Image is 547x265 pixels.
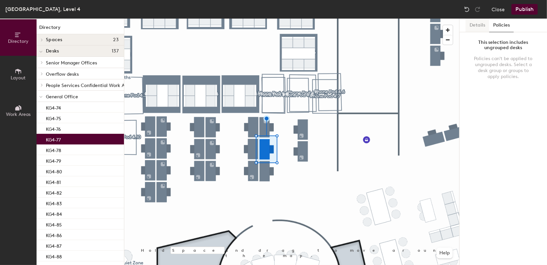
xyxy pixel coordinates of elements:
[46,252,62,260] p: KG4-88
[473,40,534,50] div: This selection includes ungrouped desks
[437,248,453,258] button: Help
[46,94,78,100] span: General Office
[46,83,132,88] span: People Services Confidential Work Area
[46,231,62,238] p: KG4-86
[473,56,534,80] div: Policies can't be applied to ungrouped desks. Select a desk group or groups to apply policies.
[46,188,62,196] p: KG4-82
[46,210,62,217] p: KG4-84
[466,19,489,32] button: Details
[5,5,80,13] div: [GEOGRAPHIC_DATA], Level 4
[11,75,26,81] span: Layout
[112,48,119,54] span: 137
[46,71,79,77] span: Overflow desks
[474,6,481,13] img: Redo
[113,37,119,43] span: 23
[46,135,61,143] p: KG4-77
[46,37,62,43] span: Spaces
[46,178,61,185] p: KG4-81
[46,103,61,111] p: KG4-74
[492,4,505,15] button: Close
[6,112,31,117] span: Work Areas
[46,199,62,207] p: KG4-83
[46,125,61,132] p: KG4-76
[46,241,61,249] p: KG4-87
[46,156,61,164] p: KG4-79
[489,19,514,32] button: Policies
[46,60,97,66] span: Senior Manager Offices
[46,167,62,175] p: KG4-80
[8,39,29,44] span: Directory
[464,6,470,13] img: Undo
[511,4,538,15] button: Publish
[46,146,61,153] p: KG4-78
[37,24,124,34] h1: Directory
[46,220,62,228] p: KG4-85
[46,48,59,54] span: Desks
[46,114,61,122] p: KG4-75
